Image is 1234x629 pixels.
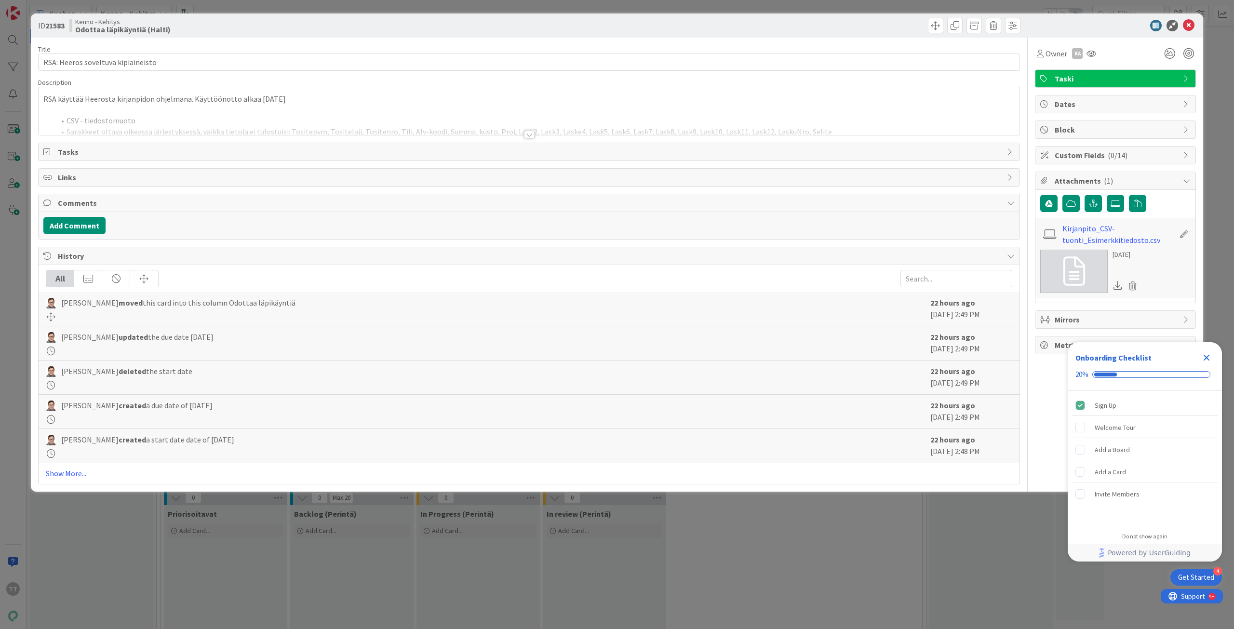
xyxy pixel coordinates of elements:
span: Links [58,172,1002,183]
div: 9+ [49,4,54,12]
span: Mirrors [1055,314,1178,325]
div: Footer [1068,544,1222,562]
img: SM [46,332,56,343]
div: Add a Board is incomplete. [1072,439,1218,460]
b: created [119,401,146,410]
b: 22 hours ago [930,332,975,342]
p: RSA käyttää Heerosta kirjanpidon ohjelmana. Käyttöönotto alkaa [DATE] [43,94,1015,105]
span: [PERSON_NAME] a start date date of [DATE] [61,434,234,445]
b: moved [119,298,143,308]
div: Sign Up is complete. [1072,395,1218,416]
div: Checklist progress: 20% [1075,370,1214,379]
b: created [119,435,146,444]
div: All [46,270,74,287]
span: Custom Fields [1055,149,1178,161]
img: SM [46,366,56,377]
span: Kenno - Kehitys [75,18,171,26]
span: Metrics [1055,339,1178,351]
span: Block [1055,124,1178,135]
img: SM [46,435,56,445]
div: Invite Members [1095,488,1140,500]
div: Do not show again [1122,533,1167,540]
span: Dates [1055,98,1178,110]
input: Search... [900,270,1012,287]
a: Show More... [46,468,1012,479]
span: [PERSON_NAME] the due date [DATE] [61,331,214,343]
span: Owner [1046,48,1067,59]
div: Sign Up [1095,400,1116,411]
a: Powered by UserGuiding [1073,544,1217,562]
div: [DATE] 2:49 PM [930,297,1012,321]
b: 22 hours ago [930,298,975,308]
span: [PERSON_NAME] a due date of [DATE] [61,400,213,411]
button: Add Comment [43,217,106,234]
b: 22 hours ago [930,401,975,410]
div: [DATE] [1113,250,1140,260]
span: [PERSON_NAME] the start date [61,365,192,377]
div: Invite Members is incomplete. [1072,483,1218,505]
b: deleted [119,366,146,376]
span: History [58,250,1002,262]
div: Checklist Container [1068,342,1222,562]
div: Checklist items [1068,391,1222,526]
input: type card name here... [38,54,1020,71]
div: Add a Board [1095,444,1130,455]
div: [DATE] 2:48 PM [930,434,1012,458]
img: SM [46,401,56,411]
div: Onboarding Checklist [1075,352,1152,363]
div: Open Get Started checklist, remaining modules: 4 [1170,569,1222,586]
div: Get Started [1178,573,1214,582]
label: Title [38,45,51,54]
span: Description [38,78,71,87]
span: [PERSON_NAME] this card into this column Odottaa läpikäyntiä [61,297,295,308]
div: Add a Card is incomplete. [1072,461,1218,482]
b: updated [119,332,148,342]
span: Taski [1055,73,1178,84]
div: Close Checklist [1199,350,1214,365]
div: 4 [1213,567,1222,575]
div: Welcome Tour is incomplete. [1072,417,1218,438]
span: Attachments [1055,175,1178,187]
div: Welcome Tour [1095,422,1136,433]
b: Odottaa läpikäyntiä (Halti) [75,26,171,33]
span: ( 1 ) [1104,176,1113,186]
div: Download [1113,280,1123,292]
div: 20% [1075,370,1088,379]
a: Kirjanpito_CSV-tuonti_Esimerkkitiedosto.csv [1062,223,1174,246]
span: Powered by UserGuiding [1108,547,1191,559]
span: Comments [58,197,1002,209]
div: KA [1072,48,1083,59]
div: [DATE] 2:49 PM [930,331,1012,355]
span: ( 0/14 ) [1108,150,1127,160]
b: 22 hours ago [930,366,975,376]
div: [DATE] 2:49 PM [930,400,1012,424]
div: Add a Card [1095,466,1126,478]
div: [DATE] 2:49 PM [930,365,1012,389]
img: SM [46,298,56,308]
span: Tasks [58,146,1002,158]
b: 22 hours ago [930,435,975,444]
span: Support [20,1,44,13]
span: ID [38,20,65,31]
b: 21583 [45,21,65,30]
